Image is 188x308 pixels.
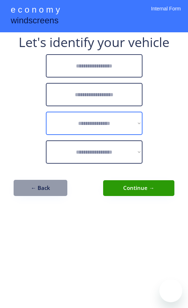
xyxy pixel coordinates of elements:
[103,180,174,196] button: Continue →
[11,4,60,17] div: e c o n o m y
[19,36,169,49] div: Let's identify your vehicle
[151,5,181,22] div: Internal Form
[159,279,182,302] iframe: Button to launch messaging window
[14,180,67,196] button: ← Back
[11,14,58,28] div: windscreens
